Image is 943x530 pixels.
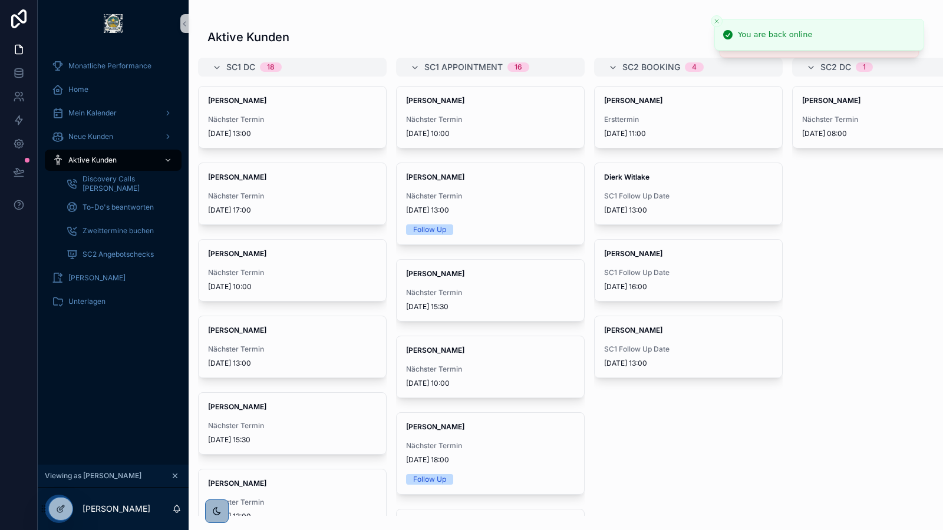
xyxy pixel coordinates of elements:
a: [PERSON_NAME]Nächster Termin[DATE] 15:30 [198,392,387,455]
span: [DATE] 15:30 [406,302,575,312]
a: [PERSON_NAME]Ersttermin[DATE] 11:00 [594,86,783,148]
span: Nächster Termin [208,421,377,430]
span: Nächster Termin [406,115,575,124]
strong: [PERSON_NAME] [406,173,464,181]
span: [DATE] 18:00 [406,455,575,465]
span: [DATE] 13:00 [208,512,377,521]
button: Close toast [711,15,723,27]
a: Zweittermine buchen [59,220,182,241]
strong: [PERSON_NAME] [208,96,266,105]
a: Unterlagen [45,291,182,312]
a: Discovery Calls [PERSON_NAME] [59,173,182,194]
a: Home [45,79,182,100]
span: Monatliche Performance [68,61,151,71]
strong: [PERSON_NAME] [604,326,662,334]
img: App logo [104,14,123,33]
span: SC2 DC [820,61,851,73]
strong: [PERSON_NAME] [406,346,464,355]
span: Home [68,85,88,94]
span: Nächster Termin [406,191,575,201]
span: [DATE] 15:30 [208,435,377,445]
span: [DATE] 13:00 [406,206,575,215]
span: SC2 Angebotschecks [83,250,154,259]
span: SC1 Follow Up Date [604,268,773,277]
a: Dierk WitlakeSC1 Follow Up Date[DATE] 13:00 [594,163,783,225]
span: [DATE] 10:00 [406,379,575,388]
span: Ersttermin [604,115,773,124]
a: [PERSON_NAME]Nächster Termin[DATE] 15:30 [396,259,585,322]
strong: [PERSON_NAME] [406,269,464,278]
div: Please check your internet connection and try again [742,38,909,59]
a: SC2 Angebotschecks [59,244,182,265]
a: Mein Kalender [45,102,182,124]
span: Nächster Termin [208,268,377,277]
div: 1 [863,62,866,72]
div: 18 [267,62,275,72]
span: SC1 Appointment [424,61,503,73]
a: [PERSON_NAME]Nächster Termin[DATE] 18:00Follow Up [396,412,585,495]
strong: [PERSON_NAME] [406,422,464,431]
strong: [PERSON_NAME] [604,96,662,105]
span: Mein Kalender [68,108,117,118]
span: Nächster Termin [208,115,377,124]
span: Nächster Termin [208,344,377,354]
strong: [PERSON_NAME] [406,96,464,105]
strong: [PERSON_NAME] [208,479,266,488]
strong: [PERSON_NAME] [208,326,266,334]
a: To-Do's beantworten [59,197,182,218]
a: [PERSON_NAME]Nächster Termin[DATE] 10:00 [396,336,585,398]
span: SC2 Booking [622,61,680,73]
strong: [PERSON_NAME] [208,402,266,411]
span: To-Do's beantworten [83,203,154,212]
div: scrollable content [38,47,189,327]
a: Aktive Kunden [45,150,182,171]
a: [PERSON_NAME]SC1 Follow Up Date[DATE] 13:00 [594,316,783,378]
span: [PERSON_NAME] [68,273,126,283]
a: Neue Kunden [45,126,182,147]
strong: [PERSON_NAME] [802,96,860,105]
div: You are back online [738,29,812,41]
div: Follow Up [413,474,446,485]
span: Neue Kunden [68,132,113,141]
span: SC1 DC [226,61,255,73]
span: [DATE] 13:00 [604,206,773,215]
strong: [PERSON_NAME] [604,249,662,258]
a: Monatliche Performance [45,55,182,77]
span: [DATE] 10:00 [406,129,575,138]
span: Zweittermine buchen [83,226,154,236]
a: [PERSON_NAME] [45,267,182,289]
div: Follow Up [413,224,446,235]
span: Nächster Termin [208,498,377,507]
div: 4 [692,62,697,72]
a: [PERSON_NAME]SC1 Follow Up Date[DATE] 16:00 [594,239,783,302]
span: SC1 Follow Up Date [604,344,773,354]
a: [PERSON_NAME]Nächster Termin[DATE] 13:00Follow Up [396,163,585,245]
span: Aktive Kunden [68,155,117,165]
span: [DATE] 13:00 [208,129,377,138]
div: 16 [515,62,522,72]
span: Nächster Termin [406,365,575,374]
a: [PERSON_NAME]Nächster Termin[DATE] 10:00 [396,86,585,148]
span: SC1 Follow Up Date [604,191,773,201]
span: [DATE] 17:00 [208,206,377,215]
h1: Aktive Kunden [207,29,289,45]
span: Nächster Termin [406,441,575,450]
span: [DATE] 16:00 [604,282,773,291]
strong: [PERSON_NAME] [208,173,266,181]
span: Discovery Calls [PERSON_NAME] [83,174,170,193]
span: Nächster Termin [406,288,575,297]
span: [DATE] 10:00 [208,282,377,291]
a: [PERSON_NAME]Nächster Termin[DATE] 10:00 [198,239,387,302]
a: [PERSON_NAME]Nächster Termin[DATE] 13:00 [198,316,387,378]
a: [PERSON_NAME]Nächster Termin[DATE] 17:00 [198,163,387,225]
span: [DATE] 11:00 [604,129,773,138]
span: Unterlagen [68,297,105,306]
span: Nächster Termin [208,191,377,201]
strong: Dierk Witlake [604,173,649,181]
span: [DATE] 13:00 [208,359,377,368]
span: [DATE] 13:00 [604,359,773,368]
a: [PERSON_NAME]Nächster Termin[DATE] 13:00 [198,86,387,148]
p: [PERSON_NAME] [83,503,150,515]
strong: [PERSON_NAME] [208,249,266,258]
span: Viewing as [PERSON_NAME] [45,471,141,481]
